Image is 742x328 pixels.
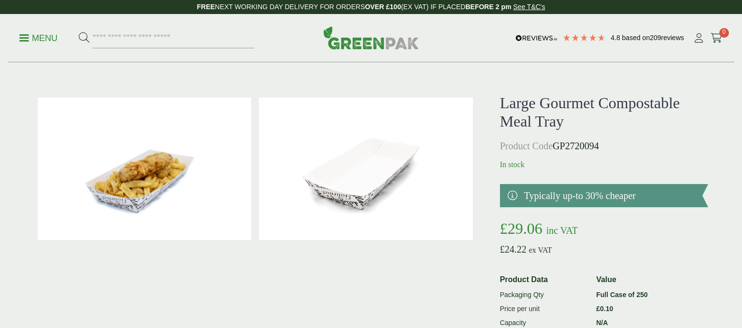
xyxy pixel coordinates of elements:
bdi: 0.10 [596,305,613,313]
a: Menu [19,32,57,42]
span: 209 [650,34,661,42]
p: In stock [500,159,708,171]
strong: OVER £100 [365,3,401,11]
span: 4.8 [611,34,622,42]
span: £ [500,220,508,237]
strong: Full Case of 250 [596,291,648,299]
span: Based on [622,34,650,42]
h1: Large Gourmet Compostable Meal Tray [500,94,708,131]
img: GreenPak Supplies [323,26,419,49]
img: IMG_4633 [259,98,472,240]
td: Price per unit [496,302,593,316]
span: ex VAT [529,246,552,254]
strong: N/A [596,319,608,327]
span: £ [500,244,505,255]
bdi: 24.22 [500,244,527,255]
img: IMG_4658 [38,98,251,240]
i: My Account [693,33,705,43]
span: reviews [661,34,684,42]
p: GP2720094 [500,139,708,153]
span: inc VAT [546,225,578,236]
div: 4.78 Stars [562,33,606,42]
strong: BEFORE 2 pm [465,3,511,11]
p: Menu [19,32,57,44]
strong: FREE [197,3,214,11]
span: £ [596,305,600,313]
td: Packaging Qty [496,287,593,302]
th: Value [592,272,704,288]
th: Product Data [496,272,593,288]
span: 0 [719,28,729,38]
a: 0 [711,31,723,45]
span: Product Code [500,141,553,151]
img: REVIEWS.io [515,35,557,42]
bdi: 29.06 [500,220,542,237]
i: Cart [711,33,723,43]
a: See T&C's [513,3,545,11]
